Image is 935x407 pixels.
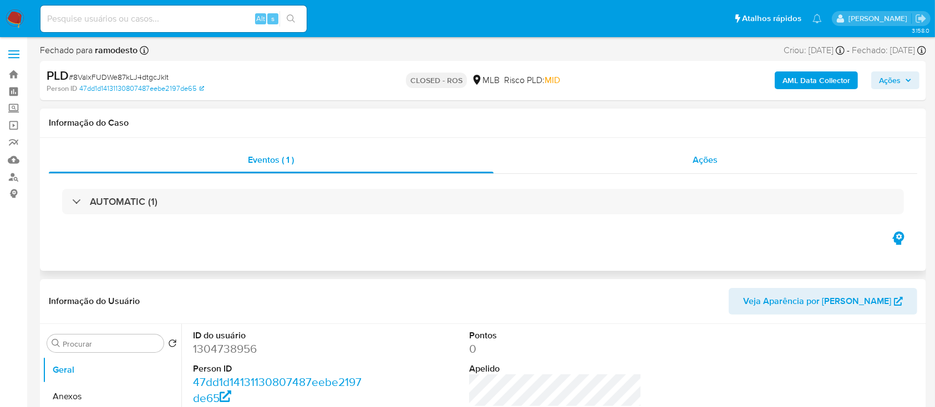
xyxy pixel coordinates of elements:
[93,44,138,56] b: ramodesto
[90,195,157,208] h3: AUTOMATIC (1)
[62,189,904,214] div: AUTOMATIC (1)
[406,73,467,88] p: CLOSED - ROS
[193,341,366,357] dd: 1304738956
[193,363,366,375] dt: Person ID
[49,296,140,307] h1: Informação do Usuário
[256,13,265,24] span: Alt
[743,288,891,315] span: Veja Aparência por [PERSON_NAME]
[47,84,77,94] b: Person ID
[469,341,642,357] dd: 0
[848,13,911,24] p: joice.osilva@mercadopago.com.br
[469,363,642,375] dt: Apelido
[915,13,927,24] a: Sair
[729,288,917,315] button: Veja Aparência por [PERSON_NAME]
[469,329,642,342] dt: Pontos
[782,71,850,89] b: AML Data Collector
[193,329,366,342] dt: ID do usuário
[271,13,275,24] span: s
[504,74,560,86] span: Risco PLD:
[693,153,718,166] span: Ações
[852,44,926,56] div: Fechado: [DATE]
[168,339,177,351] button: Retornar ao pedido padrão
[47,66,69,84] b: PLD
[43,357,181,383] button: Geral
[471,74,500,86] div: MLB
[871,71,919,89] button: Ações
[545,74,560,86] span: MID
[69,71,169,83] span: # 8ValxFUDWe87kLJ4dtgcJkIt
[193,374,362,405] a: 47dd1d14131130807487eebe2197de65
[784,44,845,56] div: Criou: [DATE]
[280,11,302,27] button: search-icon
[79,84,204,94] a: 47dd1d14131130807487eebe2197de65
[40,44,138,56] span: Fechado para
[847,44,850,56] span: -
[812,14,822,23] a: Notificações
[879,71,901,89] span: Ações
[775,71,858,89] button: AML Data Collector
[248,153,294,166] span: Eventos ( 1 )
[52,339,60,348] button: Procurar
[742,13,801,24] span: Atalhos rápidos
[63,339,159,349] input: Procurar
[49,117,917,128] h1: Informação do Caso
[40,12,307,26] input: Pesquise usuários ou casos...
